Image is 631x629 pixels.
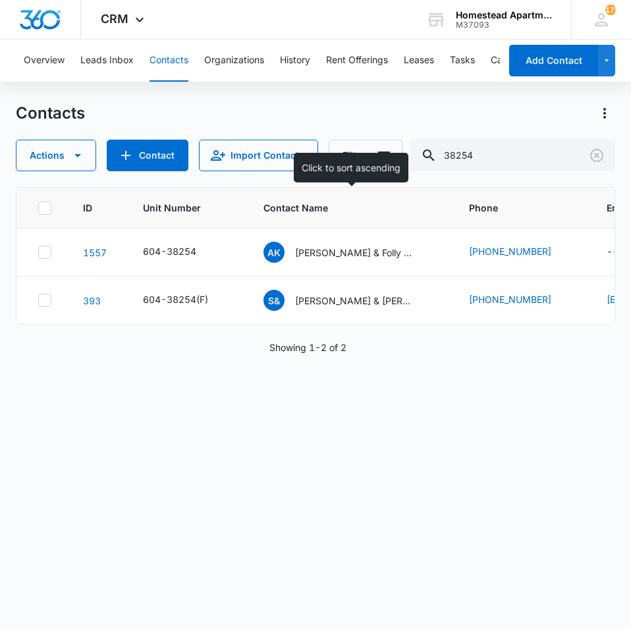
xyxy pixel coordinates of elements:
button: Overview [24,40,65,82]
button: Tasks [450,40,475,82]
button: Rent Offerings [326,40,388,82]
div: Phone - (970) 451-4007 - Select to Edit Field [469,244,575,260]
div: account name [456,10,552,20]
a: [PHONE_NUMBER] [469,292,551,306]
button: Calendar [491,40,530,82]
div: Unit Number - 604-38254 - Select to Edit Field [143,244,220,260]
span: Phone [469,201,556,215]
div: Phone - (970) 584-4958 - Select to Edit Field [469,292,575,308]
button: Import Contacts [199,140,318,171]
p: [PERSON_NAME] & [PERSON_NAME](F) [295,294,414,308]
button: Leases [404,40,434,82]
button: Contacts [150,40,188,82]
a: Navigate to contact details page for Sarah & Pete Gonzalez(F) [83,295,101,306]
span: AK [263,242,285,263]
button: History [280,40,310,82]
button: Organizations [204,40,264,82]
button: Actions [594,103,615,124]
h1: Contacts [16,103,85,123]
div: 604-38254(F) [143,292,208,306]
button: Actions [16,140,96,171]
span: Contact Name [263,201,418,215]
input: Search Contacts [410,140,615,171]
div: account id [456,20,552,30]
button: Clear [586,145,607,166]
span: Unit Number [143,201,232,215]
div: --- [607,244,624,260]
div: Contact Name - Sarah & Pete Gonzalez(F) - Select to Edit Field [263,290,437,311]
a: [PHONE_NUMBER] [469,244,551,258]
a: Navigate to contact details page for Adama Kitcha & Folly Songo [83,247,107,258]
div: notifications count [605,5,616,15]
span: 175 [605,5,616,15]
p: Showing 1-2 of 2 [269,341,346,354]
span: ID [83,201,92,215]
div: Click to sort ascending [294,153,408,182]
span: CRM [101,12,128,26]
p: [PERSON_NAME] & Folly Songo [295,246,414,260]
button: Add Contact [509,45,598,76]
div: Unit Number - 604-38254(F) - Select to Edit Field [143,292,232,308]
span: S& [263,290,285,311]
div: Contact Name - Adama Kitcha & Folly Songo - Select to Edit Field [263,242,437,263]
button: Leads Inbox [80,40,134,82]
button: Add Contact [107,140,188,171]
div: 604-38254 [143,244,196,258]
button: Filters [329,140,402,171]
